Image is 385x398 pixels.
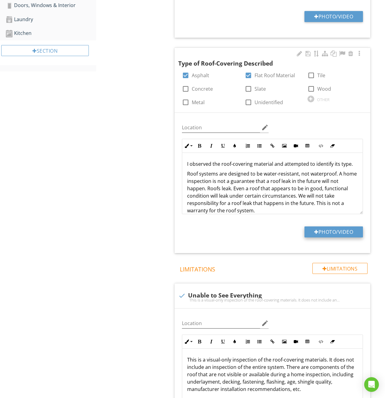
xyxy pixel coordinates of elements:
button: Unordered List [254,140,265,152]
button: Ordered List [242,336,254,347]
button: Code View [315,140,326,152]
div: Limitations [312,263,368,274]
label: Asphalt [192,72,209,78]
p: Roof systems are designed to be water-resistant, not waterproof. A home inspection is not a guara... [187,170,358,214]
div: OTHER [317,97,330,102]
button: Insert Table [302,336,313,347]
div: Kitchen [6,29,96,37]
input: Location [182,123,260,133]
button: Colors [229,336,240,347]
button: Ordered List [242,140,254,152]
div: Laundry [6,16,96,24]
button: Clear Formatting [326,140,338,152]
label: Tile [317,72,325,78]
button: Photo/Video [304,11,363,22]
button: Bold (Ctrl+B) [194,336,206,347]
label: Metal [192,99,205,105]
button: Underline (Ctrl+U) [217,336,229,347]
div: Section [1,45,89,56]
label: Wood [317,86,331,92]
button: Insert Link (Ctrl+K) [267,336,278,347]
button: Code View [315,336,326,347]
button: Clear Formatting [326,336,338,347]
button: Photo/Video [304,226,363,237]
button: Insert Image (Ctrl+P) [278,140,290,152]
label: Concrete [192,86,213,92]
div: Doors, Windows & Interior [6,2,96,9]
button: Inline Style [182,140,194,152]
p: I observed the roof-covering material and attempted to identify its type. [187,160,358,168]
button: Insert Video [290,140,302,152]
label: Slate [255,86,266,92]
button: Insert Link (Ctrl+K) [267,140,278,152]
button: Inline Style [182,336,194,347]
input: Location [182,318,260,328]
div: Type of Roof-Covering Described [178,50,357,68]
p: This is a visual-only inspection of the roof-covering materials. It does not include an inspectio... [187,356,358,393]
div: This is a visual-only inspection of the roof-covering materials. It does not include an inspectio... [178,298,367,302]
i: edit [261,320,269,327]
button: Italic (Ctrl+I) [206,140,217,152]
button: Italic (Ctrl+I) [206,336,217,347]
button: Underline (Ctrl+U) [217,140,229,152]
i: edit [261,124,269,131]
button: Insert Table [302,140,313,152]
label: Unidentified [255,99,283,105]
button: Insert Image (Ctrl+P) [278,336,290,347]
button: Unordered List [254,336,265,347]
label: Flat Roof Material [255,72,295,78]
div: Open Intercom Messenger [364,377,379,392]
h4: Limitations [180,263,368,273]
button: Insert Video [290,336,302,347]
button: Bold (Ctrl+B) [194,140,206,152]
button: Colors [229,140,240,152]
